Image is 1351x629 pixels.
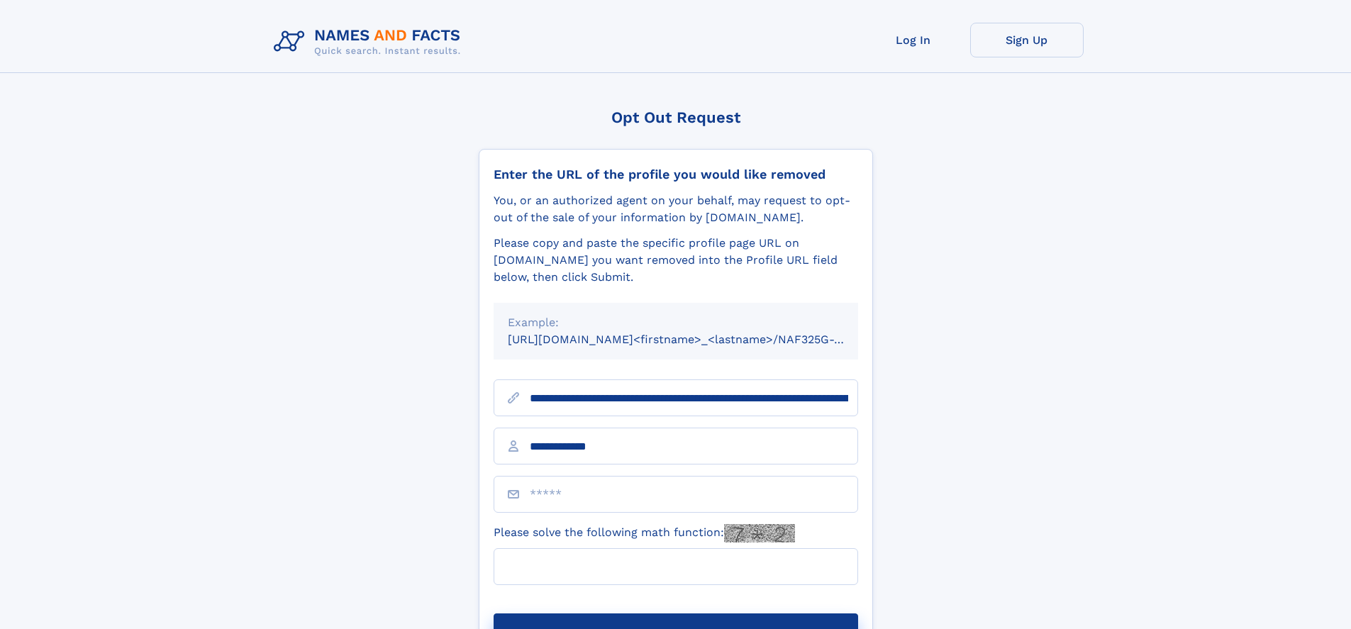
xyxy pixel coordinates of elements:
div: Enter the URL of the profile you would like removed [494,167,858,182]
a: Log In [857,23,970,57]
label: Please solve the following math function: [494,524,795,542]
div: Example: [508,314,844,331]
a: Sign Up [970,23,1084,57]
small: [URL][DOMAIN_NAME]<firstname>_<lastname>/NAF325G-xxxxxxxx [508,333,885,346]
img: Logo Names and Facts [268,23,472,61]
div: Please copy and paste the specific profile page URL on [DOMAIN_NAME] you want removed into the Pr... [494,235,858,286]
div: Opt Out Request [479,108,873,126]
div: You, or an authorized agent on your behalf, may request to opt-out of the sale of your informatio... [494,192,858,226]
